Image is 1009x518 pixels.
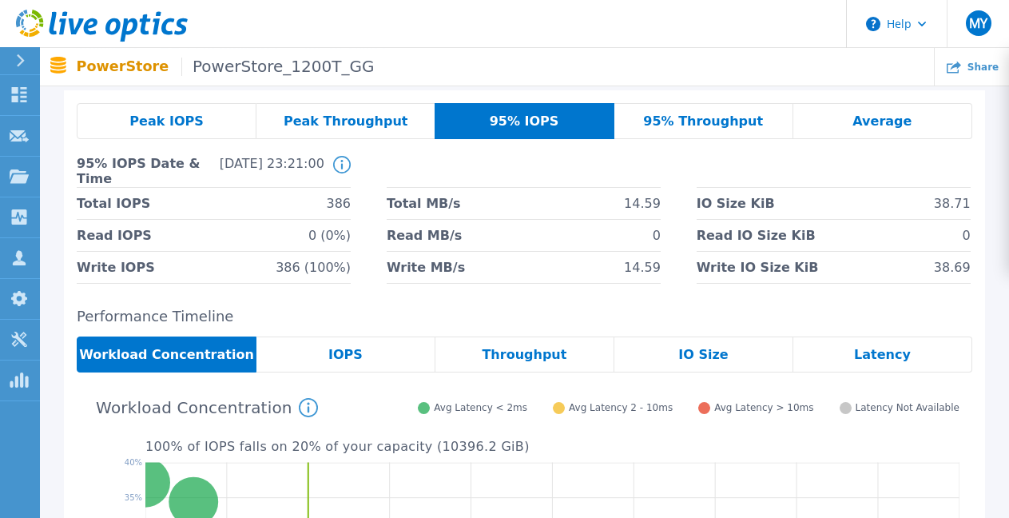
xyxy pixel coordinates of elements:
[129,115,203,128] span: Peak IOPS
[96,398,318,417] h4: Workload Concentration
[79,349,254,361] span: Workload Concentration
[482,349,566,361] span: Throughput
[308,220,351,251] span: 0 (0%)
[77,309,972,325] h2: Performance Timeline
[852,115,912,128] span: Average
[387,188,461,219] span: Total MB/s
[624,188,661,219] span: 14.59
[328,349,363,361] span: IOPS
[969,17,987,30] span: MY
[145,440,959,454] p: 100 % of IOPS falls on 20 % of your capacity ( 10396.2 GiB )
[624,252,661,283] span: 14.59
[77,188,150,219] span: Total IOPS
[569,402,673,414] span: Avg Latency 2 - 10ms
[77,220,152,251] span: Read IOPS
[77,252,155,283] span: Write IOPS
[490,115,559,128] span: 95% IOPS
[934,252,971,283] span: 38.69
[387,252,465,283] span: Write MB/s
[201,156,324,187] span: [DATE] 23:21:00
[714,402,813,414] span: Avg Latency > 10ms
[856,402,959,414] span: Latency Not Available
[962,220,970,251] span: 0
[125,458,142,467] text: 40%
[387,220,462,251] span: Read MB/s
[934,188,971,219] span: 38.71
[125,492,142,501] text: 35%
[434,402,527,414] span: Avg Latency < 2ms
[327,188,352,219] span: 386
[643,115,763,128] span: 95% Throughput
[697,220,816,251] span: Read IO Size KiB
[77,156,201,187] span: 95% IOPS Date & Time
[653,220,661,251] span: 0
[284,115,408,128] span: Peak Throughput
[678,349,728,361] span: IO Size
[181,58,374,76] span: PowerStore_1200T_GG
[276,252,351,283] span: 386 (100%)
[854,349,911,361] span: Latency
[697,188,775,219] span: IO Size KiB
[77,58,375,76] p: PowerStore
[967,62,999,72] span: Share
[697,252,819,283] span: Write IO Size KiB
